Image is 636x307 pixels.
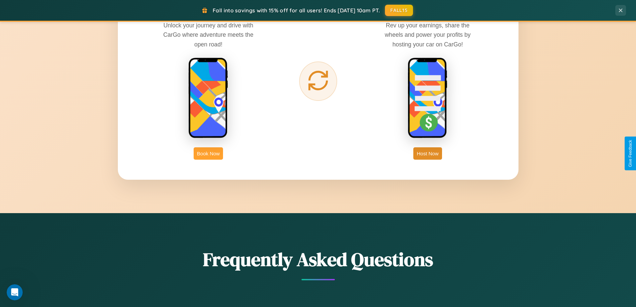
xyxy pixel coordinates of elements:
img: host phone [408,57,448,139]
div: Give Feedback [628,140,633,167]
p: Rev up your earnings, share the wheels and power your profits by hosting your car on CarGo! [378,21,478,49]
iframe: Intercom live chat [7,284,23,300]
h2: Frequently Asked Questions [118,247,518,272]
span: Fall into savings with 15% off for all users! Ends [DATE] 10am PT. [213,7,380,14]
button: Book Now [194,147,223,160]
img: rent phone [188,57,228,139]
button: Host Now [413,147,442,160]
p: Unlock your journey and drive with CarGo where adventure meets the open road! [158,21,258,49]
button: FALL15 [385,5,413,16]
